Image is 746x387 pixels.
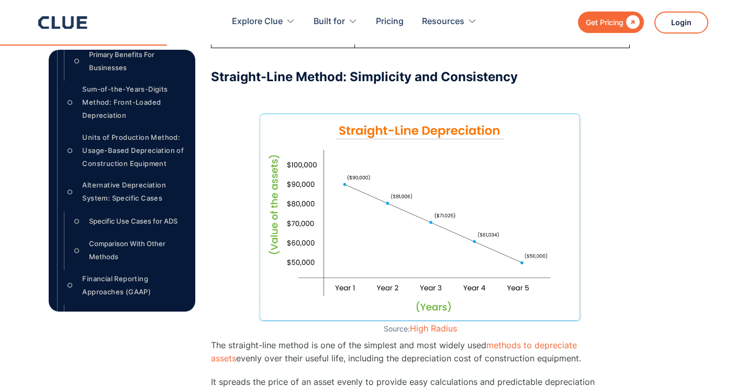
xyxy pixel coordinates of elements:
[64,131,187,171] a: ○Units of Production Method: Usage-Based Depreciation of Construction Equipment
[314,5,358,38] div: Built for
[82,83,186,123] div: Sum-of-the-Years-Digits Method: Front-Loaded Depreciation
[376,5,404,38] a: Pricing
[71,214,83,229] div: ○
[71,243,83,259] div: ○
[71,307,187,323] a: ○Consistency
[89,308,130,321] div: Consistency
[64,95,76,110] div: ○
[232,5,295,38] div: Explore Clue
[586,16,623,29] div: Get Pricing
[64,184,76,200] div: ○
[623,16,640,29] div: 
[211,340,577,363] a: methods to depreciate assets
[82,131,186,171] div: Units of Production Method: Usage-Based Depreciation of Construction Equipment
[64,272,187,298] a: ○Financial Reporting Approaches (GAAP)
[578,12,644,33] a: Get Pricing
[422,5,464,38] div: Resources
[64,143,76,159] div: ○
[71,307,83,323] div: ○
[64,83,187,123] a: ○Sum-of-the-Years-Digits Method: Front-Loaded Depreciation
[64,278,76,293] div: ○
[89,237,186,263] div: Comparison With Other Methods
[422,5,477,38] div: Resources
[232,5,283,38] div: Explore Clue
[211,90,630,103] p: ‍
[410,323,457,334] a: High Radius
[211,339,630,365] p: The straight-line method is one of the simplest and most widely used evenly over their useful lif...
[64,179,187,205] a: ○Alternative Depreciation System: Specific Cases
[211,69,630,85] h3: Straight-Line Method: Simplicity and Consistency
[82,179,186,205] div: Alternative Depreciation System: Specific Cases
[89,48,186,74] div: Primary Benefits For Businesses
[89,215,177,228] div: Specific Use Cases for ADS
[71,214,187,229] a: ○Specific Use Cases for ADS
[259,114,582,322] img: straight-line-method-for depreciation-of-construction-clue
[654,12,708,34] a: Login
[71,53,83,69] div: ○
[71,48,187,74] a: ○Primary Benefits For Businesses
[314,5,345,38] div: Built for
[211,324,630,334] figcaption: Source:
[82,272,186,298] div: Financial Reporting Approaches (GAAP)
[71,237,187,263] a: ○Comparison With Other Methods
